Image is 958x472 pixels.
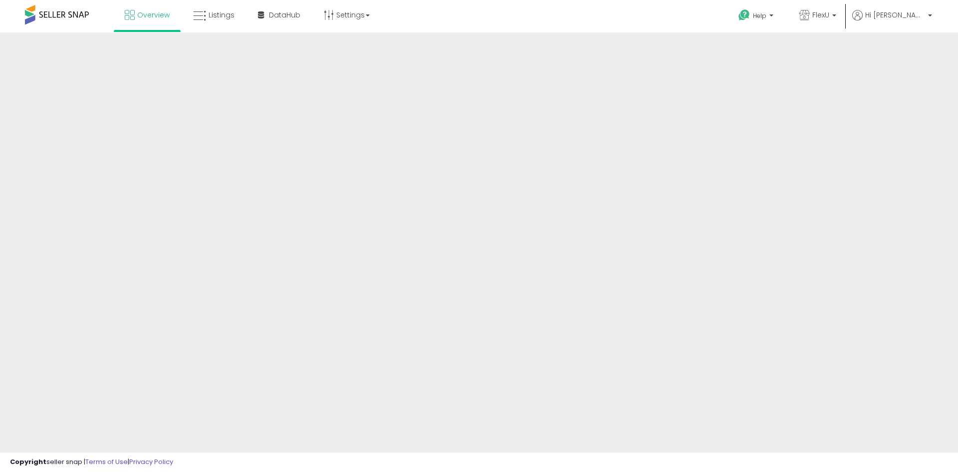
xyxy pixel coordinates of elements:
[852,10,932,32] a: Hi [PERSON_NAME]
[753,11,766,20] span: Help
[812,10,829,20] span: FlexU
[209,10,235,20] span: Listings
[269,10,300,20] span: DataHub
[865,10,925,20] span: Hi [PERSON_NAME]
[137,10,170,20] span: Overview
[730,1,783,32] a: Help
[738,9,750,21] i: Get Help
